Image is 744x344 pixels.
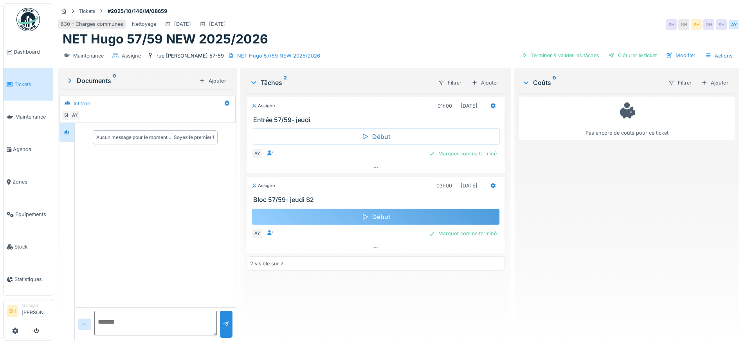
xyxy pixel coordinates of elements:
div: rue [PERSON_NAME] 57-59 [157,52,224,59]
a: SH Manager[PERSON_NAME] [7,303,50,321]
div: Filtrer [435,77,465,88]
a: Équipements [4,198,53,231]
h1: NET Hugo 57/59 NEW 2025/2026 [63,32,268,47]
span: Maintenance [15,113,50,121]
li: SH [7,305,18,317]
div: Clôturer le ticket [605,50,660,61]
div: NET Hugo 57/59 NEW 2025/2026 [237,52,320,59]
span: Statistiques [14,276,50,283]
a: Agenda [4,133,53,166]
div: SH [61,110,72,121]
div: AY [252,148,263,159]
div: Documents [66,76,196,85]
div: AY [252,228,263,239]
div: [DATE] [209,20,226,28]
div: Assigné [252,182,275,189]
h3: Entrée 57/59- jeudi [253,116,501,124]
div: Assigné [252,103,275,109]
div: 01h00 [438,102,452,110]
span: Dashboard [14,48,50,56]
div: 03h00 [436,182,452,189]
a: Stock [4,231,53,263]
span: Agenda [13,146,50,153]
span: Stock [14,243,50,250]
div: Ajouter [196,76,229,86]
div: AY [728,19,739,30]
div: Marquer comme terminé [426,148,500,159]
div: Début [252,128,500,145]
div: [DATE] [174,20,191,28]
div: SH [691,19,702,30]
div: 630 - Charges communes [61,20,123,28]
div: Tickets [79,7,95,15]
sup: 2 [284,78,287,87]
div: Nettoyage [132,20,156,28]
div: Filtrer [665,77,695,88]
span: Zones [13,178,50,186]
div: Tâches [250,78,432,87]
li: [PERSON_NAME] [22,303,50,319]
div: Ajouter [468,77,502,88]
div: [DATE] [461,182,477,189]
div: Manager [22,303,50,308]
div: Maintenance [73,52,104,59]
div: Ajouter [698,77,731,88]
div: SH [666,19,677,30]
div: Modifier [663,50,699,61]
sup: 0 [113,76,116,85]
div: SH [678,19,689,30]
div: AY [69,110,80,121]
a: Maintenance [4,101,53,133]
div: Début [252,209,500,225]
strong: #2025/10/146/M/08659 [104,7,170,15]
div: SH [703,19,714,30]
div: Actions [702,50,736,61]
a: Tickets [4,68,53,101]
span: Tickets [14,81,50,88]
div: Marquer comme terminé [426,228,500,239]
div: 2 visible sur 2 [250,260,284,267]
a: Dashboard [4,36,53,68]
div: Coûts [522,78,662,87]
div: Assigné [122,52,141,59]
img: Badge_color-CXgf-gQk.svg [16,8,40,31]
a: Statistiques [4,263,53,295]
div: SH [716,19,727,30]
span: Équipements [15,211,50,218]
a: Zones [4,166,53,198]
div: [DATE] [461,102,477,110]
h3: Bloc 57/59- jeudi S2 [253,196,501,204]
sup: 0 [553,78,556,87]
div: Interne [74,100,90,107]
div: Aucun message pour le moment … Soyez le premier ! [96,134,214,141]
div: Pas encore de coûts pour ce ticket [524,100,730,137]
div: Terminer & valider les tâches [519,50,602,61]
